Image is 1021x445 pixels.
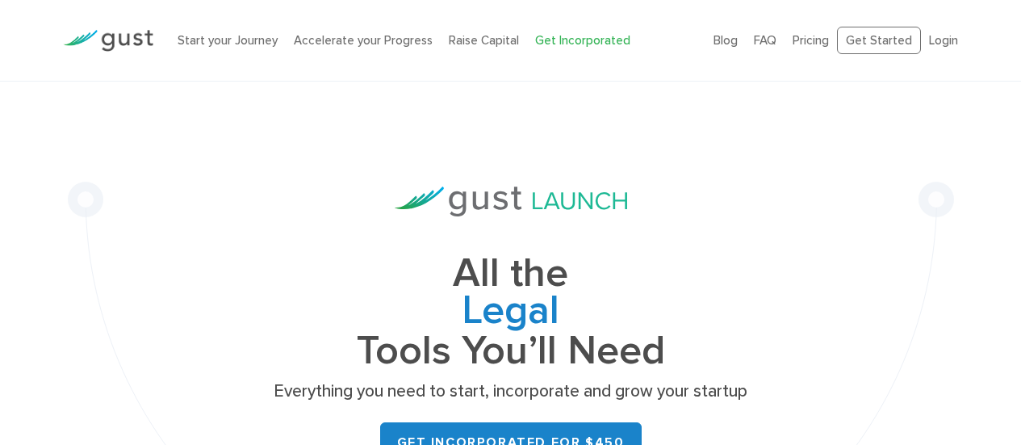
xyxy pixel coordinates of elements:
[294,33,433,48] a: Accelerate your Progress
[535,33,630,48] a: Get Incorporated
[63,30,153,52] img: Gust Logo
[929,33,958,48] a: Login
[713,33,738,48] a: Blog
[793,33,829,48] a: Pricing
[449,33,519,48] a: Raise Capital
[395,187,627,216] img: Gust Launch Logo
[269,380,753,403] p: Everything you need to start, incorporate and grow your startup
[178,33,278,48] a: Start your Journey
[269,255,753,369] h1: All the Tools You’ll Need
[837,27,921,55] a: Get Started
[269,292,753,333] span: Legal
[754,33,776,48] a: FAQ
